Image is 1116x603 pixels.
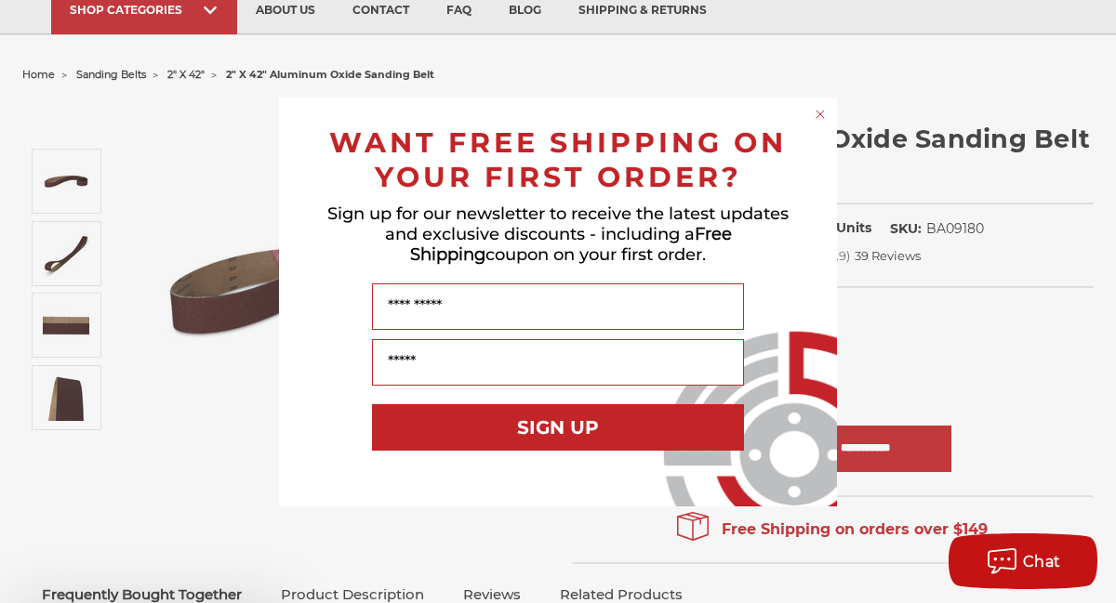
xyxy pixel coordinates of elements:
button: Chat [949,533,1097,589]
span: Free Shipping [410,224,732,265]
span: Chat [1023,553,1061,570]
span: Sign up for our newsletter to receive the latest updates and exclusive discounts - including a co... [327,203,789,265]
button: Close dialog [811,105,830,124]
button: SIGN UP [372,404,744,451]
span: WANT FREE SHIPPING ON YOUR FIRST ORDER? [329,125,787,194]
